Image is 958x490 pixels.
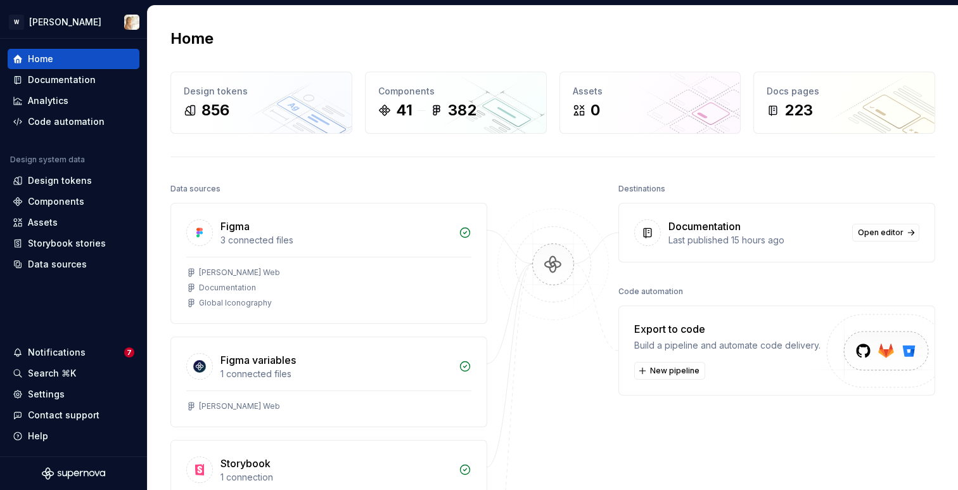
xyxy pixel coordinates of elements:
[28,258,87,271] div: Data sources
[28,74,96,86] div: Documentation
[8,171,139,191] a: Design tokens
[8,342,139,363] button: Notifications7
[618,283,683,300] div: Code automation
[184,85,339,98] div: Design tokens
[28,94,68,107] div: Analytics
[220,368,451,380] div: 1 connected files
[220,234,451,247] div: 3 connected files
[28,216,58,229] div: Assets
[220,471,451,484] div: 1 connection
[634,339,821,352] div: Build a pipeline and automate code delivery.
[591,100,600,120] div: 0
[170,29,214,49] h2: Home
[220,352,296,368] div: Figma variables
[8,233,139,254] a: Storybook stories
[199,268,280,278] div: [PERSON_NAME] Web
[668,219,741,234] div: Documentation
[28,409,99,422] div: Contact support
[8,363,139,384] button: Search ⌘K
[220,456,271,471] div: Storybook
[650,366,699,376] span: New pipeline
[170,72,352,134] a: Design tokens856
[29,16,101,29] div: [PERSON_NAME]
[199,283,256,293] div: Documentation
[8,191,139,212] a: Components
[396,100,412,120] div: 41
[170,203,487,324] a: Figma3 connected files[PERSON_NAME] WebDocumentationGlobal Iconography
[634,362,705,380] button: New pipeline
[378,85,533,98] div: Components
[365,72,547,134] a: Components41382
[8,384,139,404] a: Settings
[448,100,476,120] div: 382
[8,91,139,111] a: Analytics
[220,219,250,234] div: Figma
[9,15,24,30] div: W
[10,155,85,165] div: Design system data
[28,237,106,250] div: Storybook stories
[8,70,139,90] a: Documentation
[852,224,919,242] a: Open editor
[753,72,935,134] a: Docs pages223
[124,15,139,30] img: Marisa Recuenco
[199,298,272,308] div: Global Iconography
[618,180,665,198] div: Destinations
[28,346,86,359] div: Notifications
[8,405,139,425] button: Contact support
[28,174,92,187] div: Design tokens
[28,367,76,380] div: Search ⌘K
[28,195,84,208] div: Components
[8,426,139,446] button: Help
[767,85,922,98] div: Docs pages
[8,49,139,69] a: Home
[28,53,53,65] div: Home
[28,430,48,442] div: Help
[28,115,105,128] div: Code automation
[8,254,139,274] a: Data sources
[668,234,845,247] div: Last published 15 hours ago
[634,321,821,337] div: Export to code
[784,100,813,120] div: 223
[42,467,105,480] svg: Supernova Logo
[199,401,280,411] div: [PERSON_NAME] Web
[559,72,741,134] a: Assets0
[170,180,220,198] div: Data sources
[858,228,904,238] span: Open editor
[573,85,728,98] div: Assets
[201,100,229,120] div: 856
[3,8,144,35] button: W[PERSON_NAME]Marisa Recuenco
[124,347,134,358] span: 7
[8,212,139,233] a: Assets
[170,337,487,427] a: Figma variables1 connected files[PERSON_NAME] Web
[28,388,65,401] div: Settings
[8,112,139,132] a: Code automation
